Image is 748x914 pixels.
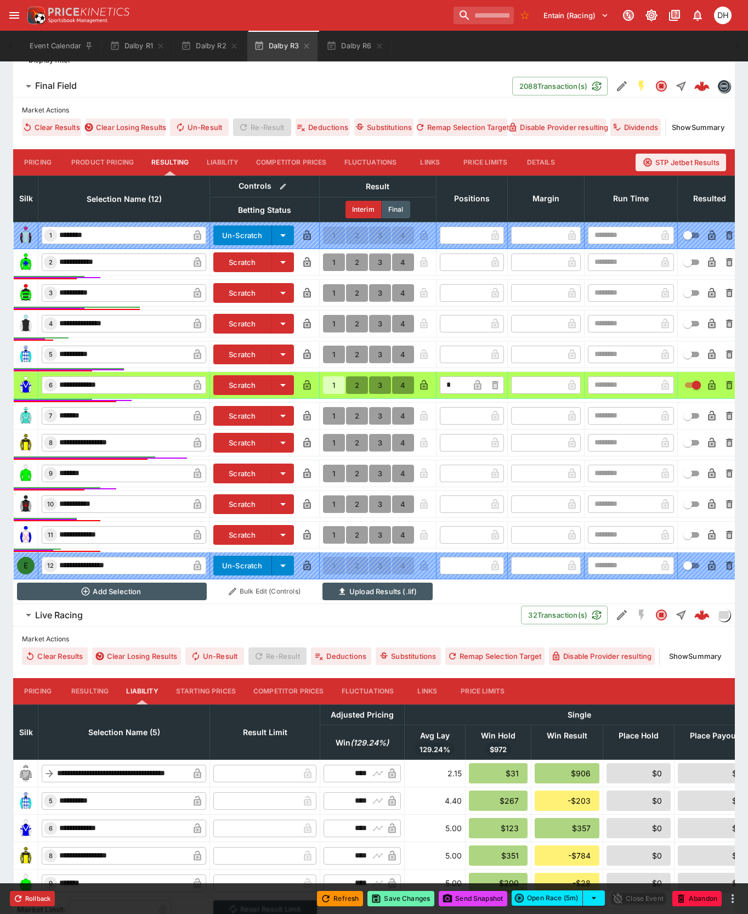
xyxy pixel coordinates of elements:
[48,18,107,23] img: Sportsbook Management
[47,439,55,447] span: 8
[455,149,516,176] button: Price Limits
[336,149,406,176] button: Fluctuations
[607,763,671,783] div: $0
[323,434,345,452] button: 1
[17,874,35,892] img: runner 9
[436,176,507,222] th: Positions
[323,284,345,302] button: 1
[22,631,726,647] label: Market Actions
[346,346,368,363] button: 2
[516,149,565,176] button: Details
[17,315,35,332] img: runner 4
[717,608,730,622] div: liveracing
[17,227,35,244] img: runner 1
[346,376,368,394] button: 2
[213,314,272,334] button: Scratch
[213,252,272,272] button: Scratch
[117,678,167,704] button: Liability
[323,465,345,482] button: 1
[369,495,391,513] button: 3
[22,647,88,665] button: Clear Results
[320,31,390,61] button: Dalby R6
[47,852,55,860] span: 8
[392,526,414,544] button: 4
[346,434,368,452] button: 2
[320,704,405,725] th: Adjusted Pricing
[323,253,345,271] button: 1
[13,678,63,704] button: Pricing
[369,253,391,271] button: 3
[4,5,24,25] button: open drawer
[17,376,35,394] img: runner 6
[276,179,290,194] button: Bulk edit
[198,149,247,176] button: Liability
[672,892,722,903] span: Mark an event as closed and abandoned.
[369,284,391,302] button: 3
[369,407,391,425] button: 3
[102,31,172,61] button: Dalby R1
[17,557,35,574] div: E
[322,583,433,600] button: Upload Results (.lif)
[672,891,722,906] button: Abandon
[392,315,414,332] button: 4
[213,464,272,483] button: Scratch
[346,465,368,482] button: 2
[35,80,77,92] h6: Final Field
[632,605,651,625] button: SGM Disabled
[642,5,661,25] button: Toggle light/dark mode
[369,434,391,452] button: 3
[17,847,35,865] img: runner 8
[143,149,197,176] button: Resulting
[694,78,710,94] img: logo-cerberus--red.svg
[167,678,245,704] button: Starting Prices
[333,678,403,704] button: Fluctuations
[535,818,599,838] div: $357
[714,7,732,24] div: Daniel Hooper
[47,470,55,477] span: 9
[392,346,414,363] button: 4
[607,791,671,811] div: $0
[376,647,441,665] button: Substitutions
[17,765,35,782] img: blank-silk.png
[549,647,655,665] button: Disable Provider resulting
[535,873,599,893] div: -$28
[369,526,391,544] button: 3
[17,407,35,425] img: runner 7
[185,647,244,665] button: Un-Result
[521,606,608,624] button: 32Transaction(s)
[408,729,462,742] span: Avg Lay
[210,176,320,197] th: Controls
[213,225,272,245] button: Un-Scratch
[607,873,671,893] div: $0
[323,495,345,513] button: 1
[47,289,55,297] span: 3
[369,465,391,482] button: 3
[369,315,391,332] button: 3
[346,315,368,332] button: 2
[47,797,55,805] span: 5
[324,736,401,749] span: excl. Emergencies (129.24%)
[445,647,545,665] button: Remap Selection Target
[23,31,100,61] button: Event Calendar
[174,31,245,61] button: Dalby R2
[248,647,306,665] span: Re-Result
[47,381,55,389] span: 6
[677,176,741,222] th: Resulted
[14,704,38,759] th: Silk
[47,351,55,358] span: 5
[469,873,528,893] div: $200
[17,434,35,452] img: runner 8
[367,891,434,906] button: Save Changes
[612,76,632,96] button: Edit Detail
[671,605,691,625] button: Straight
[13,604,521,626] button: Live Racing
[392,434,414,452] button: 4
[651,605,671,625] button: Closed
[170,119,229,136] span: Un-Result
[392,465,414,482] button: 4
[408,850,462,861] div: 5.00
[418,119,507,136] button: Remap Selection Target
[354,119,413,136] button: Substitutions
[415,744,455,755] span: 129.24%
[469,729,528,742] span: Win Hold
